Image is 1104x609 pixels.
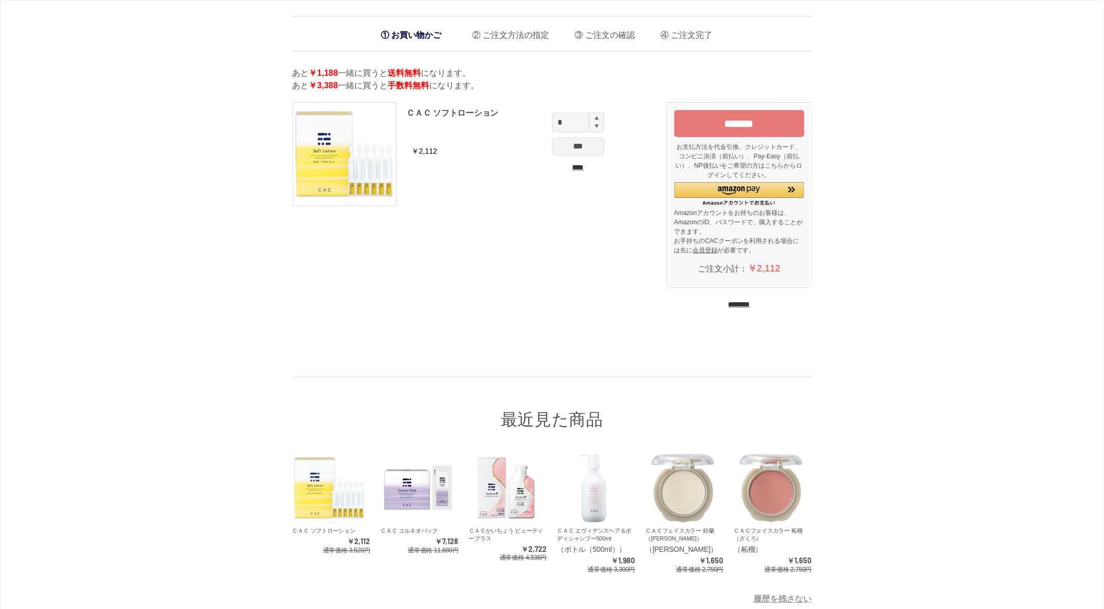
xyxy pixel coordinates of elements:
div: ￥1,650 [734,556,812,566]
a: ＣＡＣフェイスカラー 柘榴（ざくろ） [734,451,812,525]
li: お買い物かご [376,24,446,46]
li: ご注文完了 [653,22,713,43]
img: ＣＡＣかいちょう ビューティープラス [469,451,543,525]
img: spinplus.gif [595,116,599,120]
div: （柘榴） [734,545,812,554]
img: ＣＡＣ エヴィデンスヘア＆ボディシャンプー500ml [557,451,631,525]
div: ￥7,128 [381,537,459,547]
div: 最近見た商品 [292,377,812,431]
span: ￥3,388 [309,81,338,90]
a: ＣＡＣ ソフトローション [292,527,355,534]
li: ご注文方法の指定 [464,22,549,43]
a: ＣＡＣ コルネオパック [381,451,459,525]
img: ＣＡＣ コルネオパック [381,451,455,525]
span: 送料無料 [388,69,421,77]
p: お支払方法を代金引換、クレジットカード、コンビニ決済（前払い）、Pay-Easy（前払い）、NP後払いをご希望の方はこちらからログインしてください。 [674,142,804,180]
span: 通常価格 4,536円 [500,554,547,561]
p: あと 一緒に買うと になります。 [292,67,812,79]
span: ￥2,112 [748,263,780,274]
a: 会員登録 [693,247,718,254]
a: ＣＡＣフェイスカラー 鈴蘭（すずらん） [646,451,724,525]
div: ご注文小計： [674,258,804,280]
img: ＣＡＣフェイスカラー 柘榴（ざくろ） [734,451,808,525]
img: ＣＡＣ ソフトローション [292,451,366,525]
div: ￥2,112 [292,537,370,547]
a: ＣＡＣ エヴィデンスヘア＆ボディシャンプー500ml [557,527,632,542]
span: 手数料無料 [388,81,430,90]
div: （ボトル（500ml）） [557,545,635,554]
img: spinminus.gif [595,124,599,128]
a: ＣＡＣフェイスカラー 柘榴（ざくろ） [734,527,803,542]
div: （[PERSON_NAME]） [646,545,724,554]
span: ￥1,188 [309,69,338,77]
div: ￥1,650 [646,556,724,566]
a: 履歴を残さない [754,594,812,603]
a: ＣＡＣかいちょう ビューティープラス [469,527,543,542]
img: ＣＡＣフェイスカラー 鈴蘭（すずらん） [646,451,720,525]
li: ご注文の確認 [567,22,635,43]
p: Amazonアカウントをお持ちのお客様は、AmazonのID、パスワードで、購入することができます。 お手持ちのCACクーポンを利用される場合には先に が必要です。 [674,208,804,255]
img: ＣＡＣ ソフトローション [293,103,396,206]
div: Amazon Pay - Amazonアカウントをお使いください [674,182,804,206]
span: 通常価格 2,750円 [765,566,812,573]
span: 通常価格 11,880円 [408,547,458,554]
span: 通常価格 2,750円 [676,566,724,573]
span: 通常価格 3,520円 [323,547,370,554]
a: ＣＡＣ ソフトローション [292,451,370,525]
a: ＣＡＣかいちょう ビューティープラス [469,451,547,525]
a: ＣＡＣフェイスカラー 鈴蘭（[PERSON_NAME]） [646,527,714,542]
p: あと 一緒に買うと になります。 [292,79,812,92]
a: ＣＡＣ ソフトローション [407,109,499,117]
div: ￥1,980 [557,556,635,566]
div: ￥2,722 [469,545,547,554]
span: 通常価格 3,300円 [588,566,635,573]
a: ＣＡＣ エヴィデンスヘア＆ボディシャンプー500ml [557,451,635,525]
a: ＣＡＣ コルネオパック [381,527,438,534]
